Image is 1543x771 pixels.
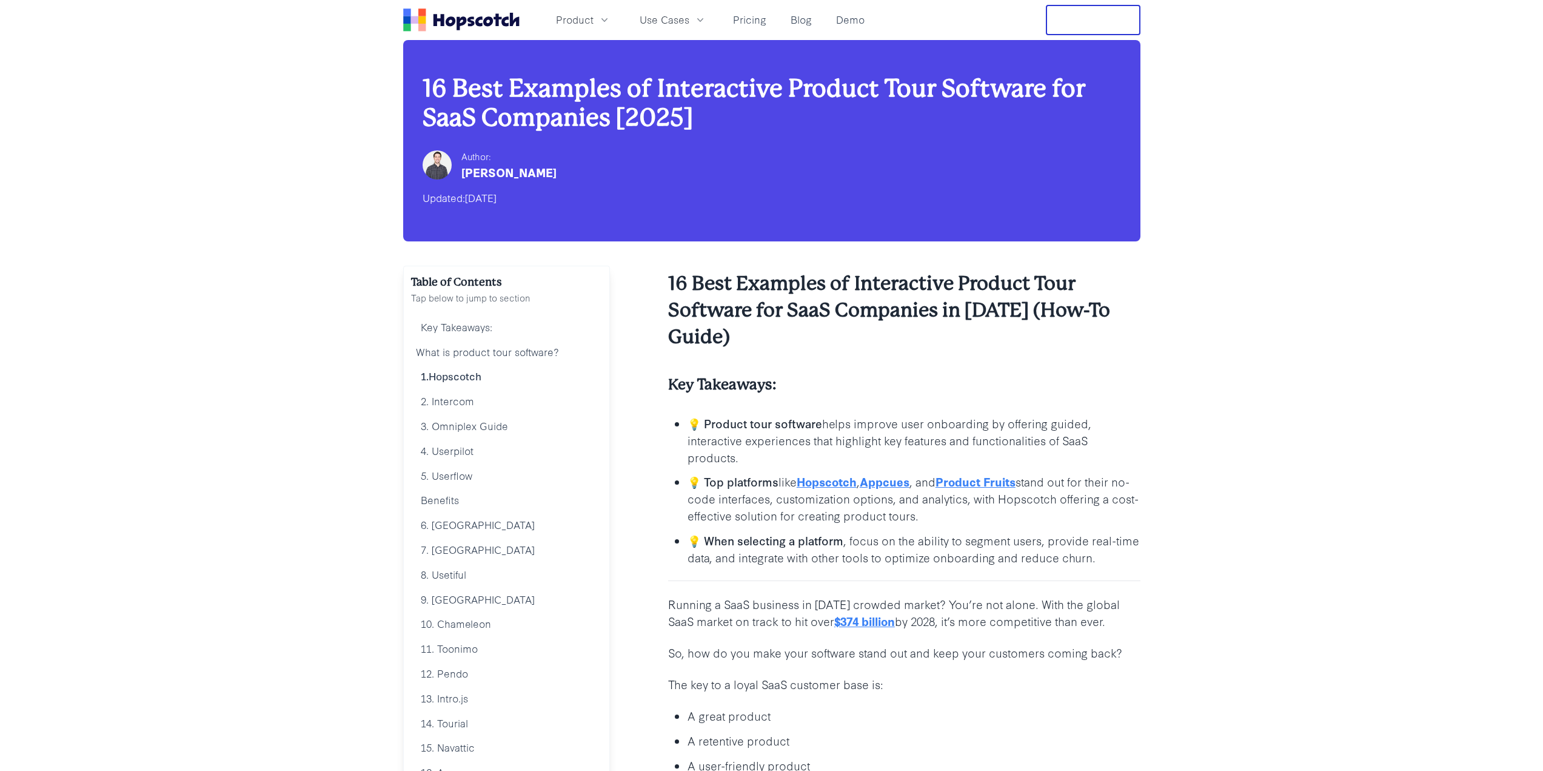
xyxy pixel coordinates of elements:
[786,10,817,30] a: Blog
[411,439,602,463] a: 4. Userpilot
[411,636,602,661] a: 11. Toonimo
[728,10,771,30] a: Pricing
[668,271,1140,351] h2: 16 Best Examples of Interactive Product Tour Software for SaaS Companies in [DATE] (How-To Guide)
[411,340,602,365] a: What is product tour software?
[411,735,602,760] a: 15. Navattic
[549,10,618,30] button: Product
[640,12,689,27] span: Use Cases
[688,732,1140,749] p: A retentive product
[403,8,520,32] a: Home
[411,587,602,612] a: 9. [GEOGRAPHIC_DATA]
[411,315,602,340] a: Key Takeaways:
[411,711,602,736] a: 14. Tourial
[411,513,602,537] a: 6. [GEOGRAPHIC_DATA]
[411,364,602,389] a: 1.Hopscotch
[834,613,895,629] a: $374 billion
[556,12,594,27] span: Product
[411,414,602,439] a: 3. Omniplex Guide
[411,463,602,488] a: 5. Userflow
[797,473,857,490] a: Hopscotch
[411,661,602,686] a: 12. Pendo
[688,415,1140,466] p: helps improve user onboarding by offering guided, interactive experiences that highlight key feat...
[688,707,1140,724] p: A great product
[411,389,602,414] a: 2. Intercom
[668,375,1140,395] h4: Key Takeaways:
[411,562,602,587] a: 8. Usetiful
[688,473,1140,524] p: like , , and stand out for their no-code interfaces, customization options, and analytics, with H...
[860,473,909,490] a: Appcues
[411,537,602,562] a: 7. [GEOGRAPHIC_DATA]
[632,10,714,30] button: Use Cases
[423,150,452,180] img: Mark Spera
[429,369,481,383] a: Hopscotch
[411,488,602,513] a: Benefits
[668,644,1140,661] p: So, how do you make your software stand out and keep your customers coming back?
[423,188,1121,207] div: Updated:
[688,415,822,431] b: 💡 Product tour software
[668,596,1140,630] p: Running a SaaS business in [DATE] crowded market? You’re not alone. With the global SaaS market o...
[688,473,778,490] b: 💡 Top platforms
[668,676,1140,693] p: The key to a loyal SaaS customer base is:
[465,190,497,204] time: [DATE]
[831,10,869,30] a: Demo
[423,74,1121,132] h1: 16 Best Examples of Interactive Product Tour Software for SaaS Companies [2025]
[688,532,843,548] b: 💡 When selecting a platform
[461,149,557,164] div: Author:
[411,291,602,305] p: Tap below to jump to section
[936,473,1016,490] a: Product Fruits
[461,164,557,181] div: [PERSON_NAME]
[411,274,602,291] h2: Table of Contents
[421,369,429,383] b: 1.
[688,532,1140,566] p: , focus on the ability to segment users, provide real-time data, and integrate with other tools t...
[411,611,602,636] a: 10. Chameleon
[411,686,602,711] a: 13. Intro.js
[1046,5,1140,35] button: Free Trial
